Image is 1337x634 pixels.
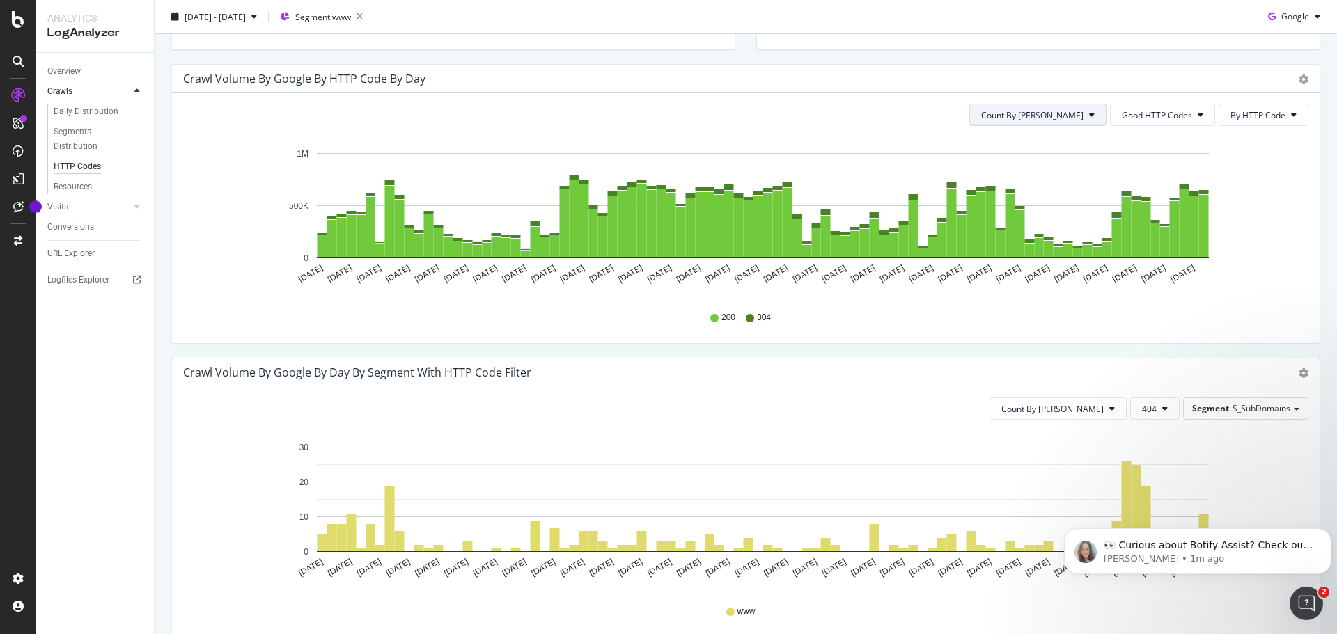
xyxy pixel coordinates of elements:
[1262,6,1326,28] button: Google
[47,200,68,214] div: Visits
[355,557,383,578] text: [DATE]
[1111,263,1139,285] text: [DATE]
[981,109,1084,121] span: Count By Day
[737,605,756,617] span: www
[733,263,760,285] text: [DATE]
[54,180,144,194] a: Resources
[616,263,644,285] text: [DATE]
[326,263,354,285] text: [DATE]
[849,263,877,285] text: [DATE]
[1130,397,1180,420] button: 404
[183,72,425,86] div: Crawl Volume by google by HTTP Code by Day
[969,104,1107,126] button: Count By [PERSON_NAME]
[1053,263,1081,285] text: [DATE]
[1230,109,1285,121] span: By HTTP Code
[558,557,586,578] text: [DATE]
[994,263,1022,285] text: [DATE]
[185,10,246,22] span: [DATE] - [DATE]
[1024,263,1051,285] text: [DATE]
[183,137,1298,299] svg: A chart.
[937,557,964,578] text: [DATE]
[820,263,848,285] text: [DATE]
[529,263,557,285] text: [DATE]
[47,246,95,261] div: URL Explorer
[47,64,81,79] div: Overview
[295,10,351,22] span: Segment: www
[558,263,586,285] text: [DATE]
[646,263,673,285] text: [DATE]
[588,263,616,285] text: [DATE]
[47,11,143,25] div: Analytics
[1169,263,1197,285] text: [DATE]
[1140,263,1168,285] text: [DATE]
[1001,403,1104,415] span: Count By Day
[54,180,92,194] div: Resources
[762,557,790,578] text: [DATE]
[1058,499,1337,596] iframe: Intercom notifications message
[990,397,1127,420] button: Count By [PERSON_NAME]
[675,557,703,578] text: [DATE]
[54,104,118,119] div: Daily Distribution
[47,25,143,41] div: LogAnalyzer
[1318,587,1329,598] span: 2
[54,125,131,154] div: Segments Distribution
[47,200,130,214] a: Visits
[297,149,308,159] text: 1M
[1110,104,1215,126] button: Good HTTP Codes
[529,557,557,578] text: [DATE]
[820,557,848,578] text: [DATE]
[384,263,412,285] text: [DATE]
[297,263,325,285] text: [DATE]
[704,557,732,578] text: [DATE]
[413,557,441,578] text: [DATE]
[1142,403,1157,415] span: 404
[937,263,964,285] text: [DATE]
[471,263,499,285] text: [DATE]
[616,557,644,578] text: [DATE]
[326,557,354,578] text: [DATE]
[907,263,935,285] text: [DATE]
[721,312,735,324] span: 200
[849,557,877,578] text: [DATE]
[47,273,144,287] a: Logfiles Explorer
[297,557,325,578] text: [DATE]
[1290,587,1323,620] iframe: Intercom live chat
[54,104,144,119] a: Daily Distribution
[47,220,144,235] a: Conversions
[299,477,309,487] text: 20
[413,263,441,285] text: [DATE]
[994,557,1022,578] text: [DATE]
[733,557,760,578] text: [DATE]
[907,557,935,578] text: [DATE]
[47,84,72,99] div: Crawls
[1299,74,1308,84] div: gear
[1081,263,1109,285] text: [DATE]
[183,431,1298,592] svg: A chart.
[355,263,383,285] text: [DATE]
[757,312,771,324] span: 304
[1281,10,1309,22] span: Google
[304,547,308,557] text: 0
[304,253,308,263] text: 0
[1122,109,1192,121] span: Good HTTP Codes
[47,64,144,79] a: Overview
[299,443,309,452] text: 30
[29,200,42,213] div: Tooltip anchor
[54,159,101,174] div: HTTP Codes
[1233,402,1290,414] span: S_SubDomains
[501,557,529,578] text: [DATE]
[54,125,144,154] a: Segments Distribution
[878,263,906,285] text: [DATE]
[1219,104,1308,126] button: By HTTP Code
[274,6,368,28] button: Segment:www
[704,263,732,285] text: [DATE]
[1024,557,1051,578] text: [DATE]
[289,201,308,211] text: 500K
[299,512,309,522] text: 10
[588,557,616,578] text: [DATE]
